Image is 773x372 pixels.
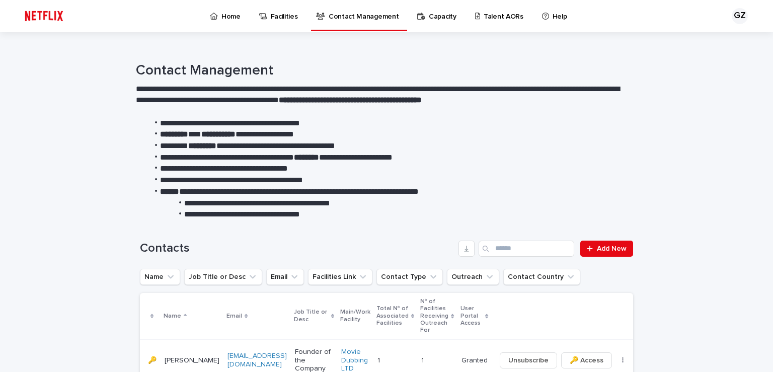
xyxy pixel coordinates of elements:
button: Facilities Link [308,269,372,285]
input: Search [479,241,574,257]
button: Email [266,269,304,285]
button: Job Title or Desc [184,269,262,285]
img: ifQbXi3ZQGMSEF7WDB7W [20,6,68,26]
p: User Portal Access [460,303,483,329]
p: Name [164,311,181,322]
button: Contact Country [503,269,580,285]
p: Job Title or Desc [294,307,329,325]
a: [EMAIL_ADDRESS][DOMAIN_NAME] [227,352,287,368]
h1: Contacts [140,241,454,256]
span: 🔑 Access [570,355,603,365]
p: Email [226,311,242,322]
p: [PERSON_NAME] [165,356,219,365]
p: Granted [461,356,488,365]
span: Unsubscribe [508,355,549,365]
p: 1 [421,354,426,365]
button: 🔑 Access [561,352,612,368]
button: Contact Type [376,269,443,285]
p: 🔑 [148,354,159,365]
button: Name [140,269,180,285]
p: 1 [377,354,382,365]
a: Add New [580,241,633,257]
button: Outreach [447,269,499,285]
span: Add New [597,245,627,252]
p: Main/Work Facility [340,307,370,325]
div: GZ [732,8,748,24]
p: Total № of Associated Facilities [376,303,409,329]
button: Unsubscribe [500,352,557,368]
p: № of Facilities Receiving Outreach For [420,296,448,336]
h1: Contact Management [136,62,629,80]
